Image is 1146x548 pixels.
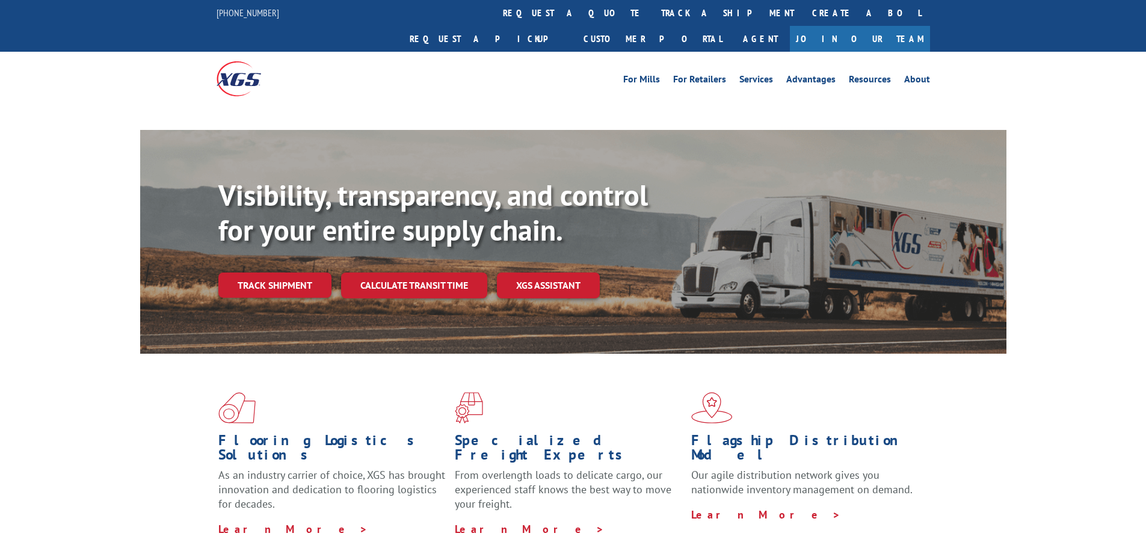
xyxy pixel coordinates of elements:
[691,433,919,468] h1: Flagship Distribution Model
[691,508,841,522] a: Learn More >
[739,75,773,88] a: Services
[401,26,575,52] a: Request a pickup
[455,433,682,468] h1: Specialized Freight Experts
[575,26,731,52] a: Customer Portal
[790,26,930,52] a: Join Our Team
[218,433,446,468] h1: Flooring Logistics Solutions
[786,75,836,88] a: Advantages
[497,272,600,298] a: XGS ASSISTANT
[218,468,445,511] span: As an industry carrier of choice, XGS has brought innovation and dedication to flooring logistics...
[455,522,605,536] a: Learn More >
[341,272,487,298] a: Calculate transit time
[218,392,256,423] img: xgs-icon-total-supply-chain-intelligence-red
[218,522,368,536] a: Learn More >
[673,75,726,88] a: For Retailers
[218,176,648,248] b: Visibility, transparency, and control for your entire supply chain.
[904,75,930,88] a: About
[849,75,891,88] a: Resources
[455,468,682,522] p: From overlength loads to delicate cargo, our experienced staff knows the best way to move your fr...
[731,26,790,52] a: Agent
[217,7,279,19] a: [PHONE_NUMBER]
[623,75,660,88] a: For Mills
[691,468,913,496] span: Our agile distribution network gives you nationwide inventory management on demand.
[455,392,483,423] img: xgs-icon-focused-on-flooring-red
[218,272,331,298] a: Track shipment
[691,392,733,423] img: xgs-icon-flagship-distribution-model-red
